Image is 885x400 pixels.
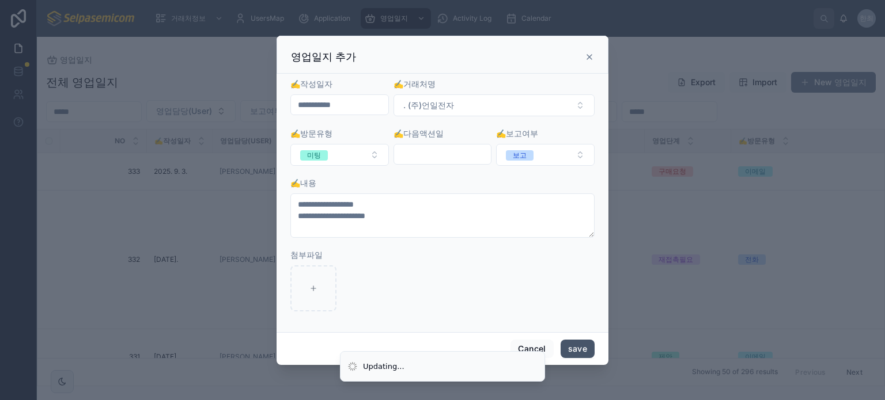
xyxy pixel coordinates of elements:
button: save [561,340,595,358]
span: ✍️보고여부 [496,128,538,138]
span: ✍️거래처명 [394,79,436,89]
span: ✍️방문유형 [290,128,332,138]
div: Updating... [363,361,404,372]
span: ✍️다음액션일 [394,128,444,138]
span: ✍️내용 [290,178,316,188]
button: Select Button [394,94,595,116]
div: 미팅 [307,150,321,161]
button: Select Button [496,144,595,166]
span: . (주)언일전자 [403,100,454,111]
span: ✍️작성일자 [290,79,332,89]
span: 첨부파일 [290,250,323,260]
div: 보고 [513,150,527,161]
button: Cancel [510,340,553,358]
button: Select Button [290,144,389,166]
h3: 영업일지 추가 [291,50,356,64]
